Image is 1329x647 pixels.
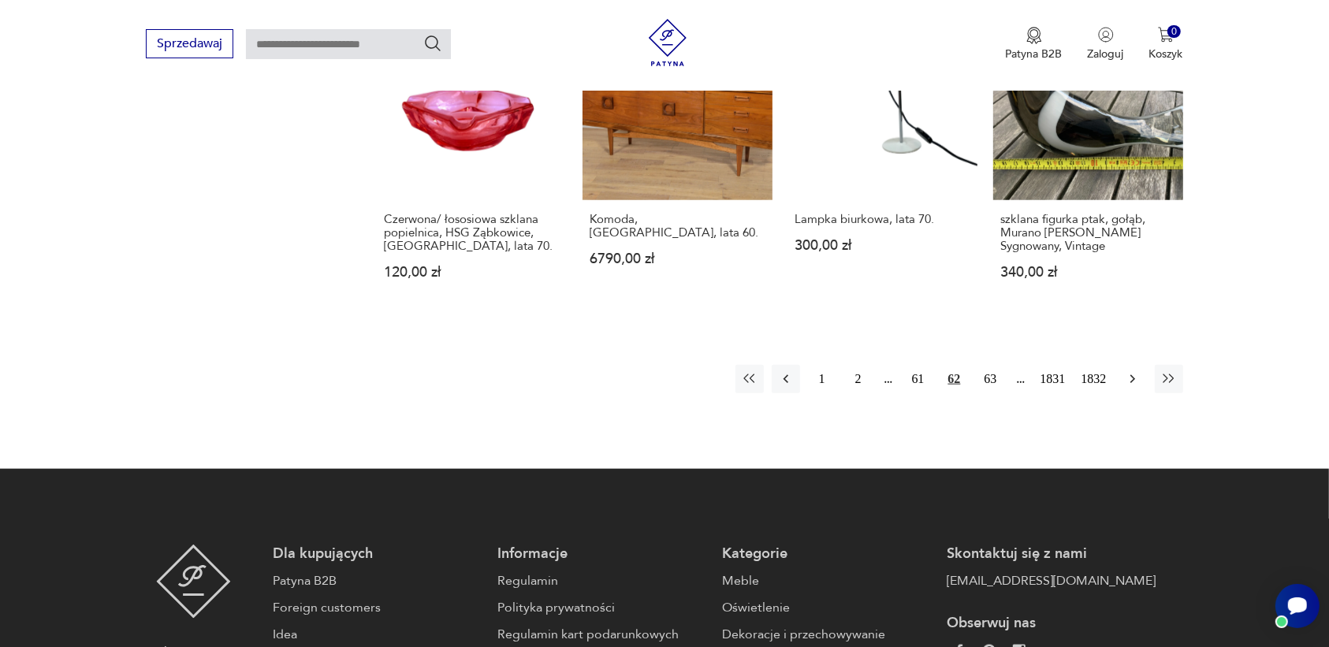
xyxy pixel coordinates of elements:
img: Ikonka użytkownika [1098,27,1114,43]
a: Regulamin kart podarunkowych [497,625,706,644]
iframe: Smartsupp widget button [1275,584,1320,628]
h3: szklana figurka ptak, gołąb, Murano [PERSON_NAME] Sygnowany, Vintage [1000,213,1176,253]
p: 300,00 zł [795,239,971,252]
button: 1831 [1037,365,1070,393]
a: Komoda, Wielka Brytania, lata 60.Komoda, [GEOGRAPHIC_DATA], lata 60.6790,00 zł [583,11,772,310]
button: 0Koszyk [1149,27,1183,61]
a: Sprzedawaj [146,39,233,50]
img: Ikona koszyka [1158,27,1174,43]
img: Patyna - sklep z meblami i dekoracjami vintage [156,545,231,619]
p: Patyna B2B [1006,46,1063,61]
a: Regulamin [497,571,706,590]
a: Oświetlenie [722,598,931,617]
p: 6790,00 zł [590,252,765,266]
img: Ikona medalu [1026,27,1042,44]
a: Lampka biurkowa, lata 70.Lampka biurkowa, lata 70.300,00 zł [788,11,978,310]
button: 1832 [1078,365,1111,393]
img: Patyna - sklep z meblami i dekoracjami vintage [644,19,691,66]
button: 61 [904,365,933,393]
a: szklana figurka ptak, gołąb, Murano Livio Seguso Sygnowany, Vintageszklana figurka ptak, gołąb, M... [993,11,1183,310]
p: Zaloguj [1088,46,1124,61]
h3: Komoda, [GEOGRAPHIC_DATA], lata 60. [590,213,765,240]
a: Czerwona/ łososiowa szklana popielnica, HSG Ząbkowice, Polska, lata 70.Czerwona/ łososiowa szklan... [377,11,567,310]
a: Foreign customers [273,598,482,617]
a: Idea [273,625,482,644]
button: Szukaj [423,34,442,53]
button: Zaloguj [1088,27,1124,61]
a: Dekoracje i przechowywanie [722,625,931,644]
button: 1 [808,365,836,393]
a: Meble [722,571,931,590]
div: 0 [1167,25,1181,39]
p: Informacje [497,545,706,563]
p: Dla kupujących [273,545,482,563]
p: 340,00 zł [1000,266,1176,279]
button: 62 [940,365,969,393]
p: Kategorie [722,545,931,563]
a: [EMAIL_ADDRESS][DOMAIN_NAME] [947,571,1156,590]
a: Patyna B2B [273,571,482,590]
p: 120,00 zł [384,266,560,279]
p: Skontaktuj się z nami [947,545,1156,563]
button: Sprzedawaj [146,29,233,58]
button: 63 [977,365,1005,393]
h3: Lampka biurkowa, lata 70. [795,213,971,226]
a: Ikona medaluPatyna B2B [1006,27,1063,61]
p: Obserwuj nas [947,614,1156,633]
button: 2 [844,365,873,393]
p: Koszyk [1149,46,1183,61]
a: Polityka prywatności [497,598,706,617]
button: Patyna B2B [1006,27,1063,61]
h3: Czerwona/ łososiowa szklana popielnica, HSG Ząbkowice, [GEOGRAPHIC_DATA], lata 70. [384,213,560,253]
